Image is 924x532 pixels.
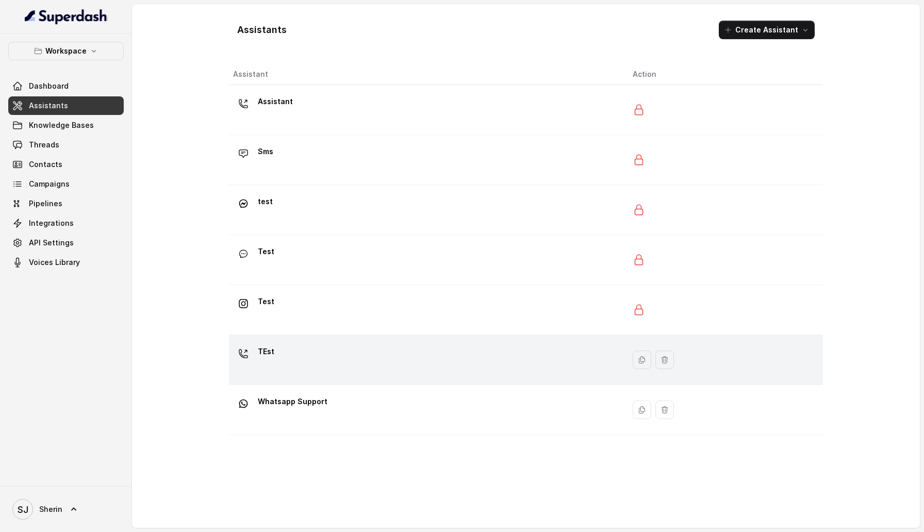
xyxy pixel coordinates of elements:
a: Integrations [8,214,124,232]
a: Voices Library [8,253,124,272]
span: Integrations [29,218,74,228]
a: Pipelines [8,194,124,213]
span: Dashboard [29,81,69,91]
p: TEst [258,343,274,360]
p: Workspace [45,45,87,57]
a: Knowledge Bases [8,116,124,135]
span: Campaigns [29,179,70,189]
p: test [258,193,273,210]
span: Assistants [29,101,68,111]
a: API Settings [8,234,124,252]
img: light.svg [25,8,108,25]
p: Assistant [258,93,293,110]
span: Threads [29,140,59,150]
th: Action [624,64,823,85]
span: Sherin [39,504,62,514]
p: Test [258,293,274,310]
span: API Settings [29,238,74,248]
p: Test [258,243,274,260]
button: Workspace [8,42,124,60]
text: SJ [18,504,28,515]
a: Contacts [8,155,124,174]
a: Threads [8,136,124,154]
a: Campaigns [8,175,124,193]
button: Create Assistant [719,21,815,39]
a: Sherin [8,495,124,524]
th: Assistant [229,64,624,85]
p: Sms [258,143,273,160]
span: Voices Library [29,257,80,268]
p: Whatsapp Support [258,393,327,410]
a: Dashboard [8,77,124,95]
h1: Assistants [237,22,287,38]
span: Pipelines [29,198,62,209]
a: Assistants [8,96,124,115]
span: Contacts [29,159,62,170]
span: Knowledge Bases [29,120,94,130]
